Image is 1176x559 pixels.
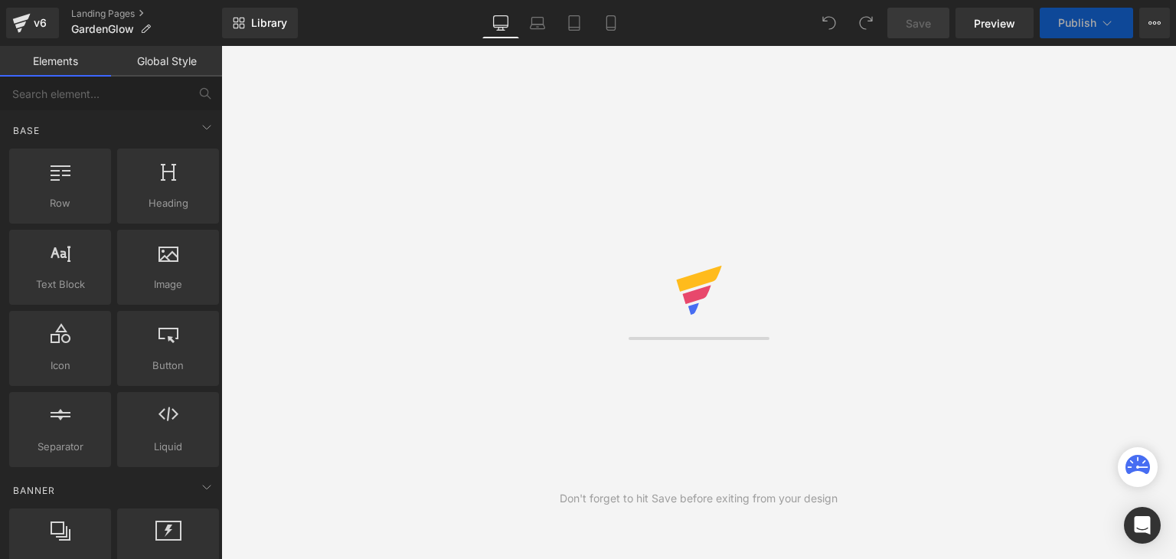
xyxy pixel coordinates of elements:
a: Preview [955,8,1034,38]
span: Heading [122,195,214,211]
a: New Library [222,8,298,38]
span: Row [14,195,106,211]
div: Open Intercom Messenger [1124,507,1161,544]
span: Publish [1058,17,1096,29]
a: Laptop [519,8,556,38]
div: v6 [31,13,50,33]
a: Tablet [556,8,593,38]
a: Global Style [111,46,222,77]
a: Mobile [593,8,629,38]
button: Publish [1040,8,1133,38]
div: Don't forget to hit Save before exiting from your design [560,490,838,507]
a: Desktop [482,8,519,38]
a: v6 [6,8,59,38]
span: Library [251,16,287,30]
span: Save [906,15,931,31]
span: Base [11,123,41,138]
button: More [1139,8,1170,38]
span: Preview [974,15,1015,31]
a: Landing Pages [71,8,222,20]
span: Banner [11,483,57,498]
button: Undo [814,8,844,38]
button: Redo [851,8,881,38]
span: Liquid [122,439,214,455]
span: GardenGlow [71,23,134,35]
span: Icon [14,358,106,374]
span: Text Block [14,276,106,293]
span: Button [122,358,214,374]
span: Separator [14,439,106,455]
span: Image [122,276,214,293]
